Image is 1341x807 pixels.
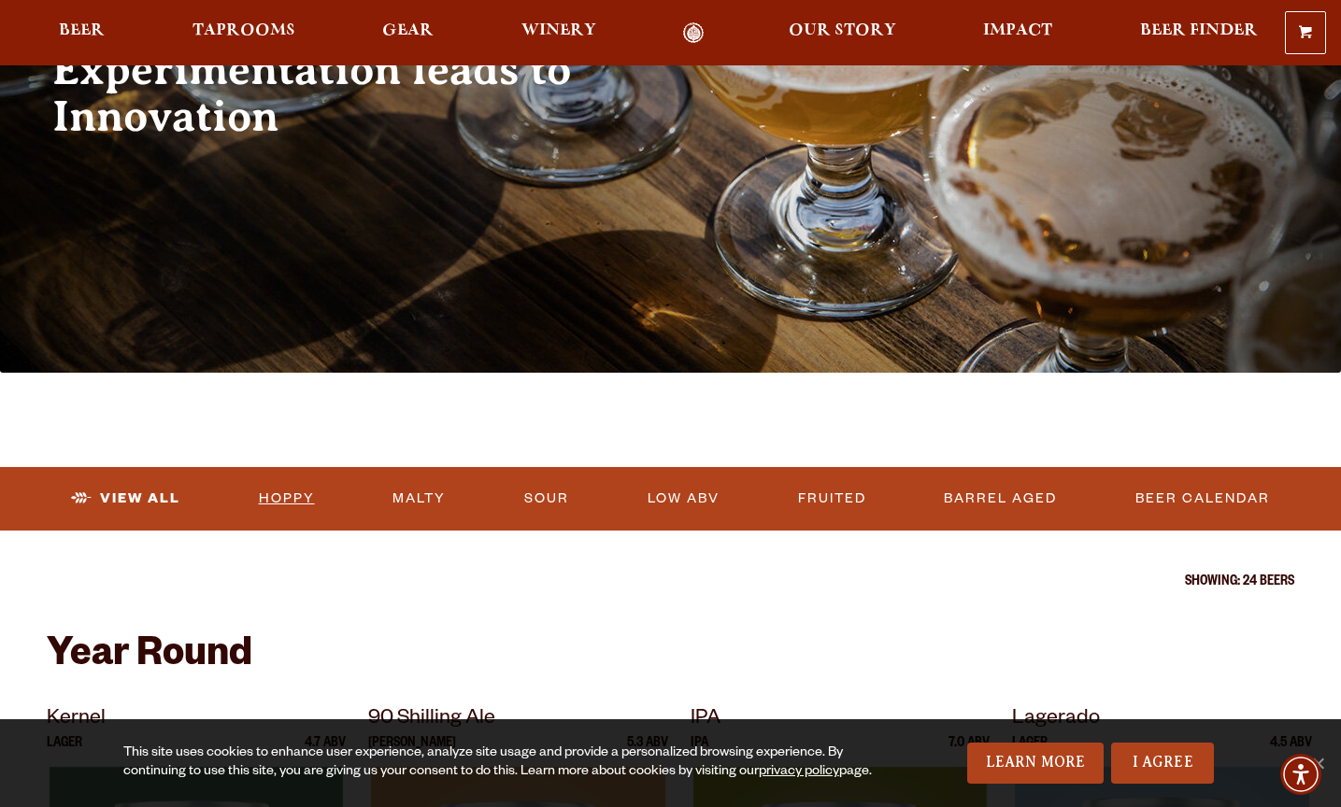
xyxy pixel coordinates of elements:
span: Taprooms [193,23,295,38]
a: Gear [370,22,446,44]
p: Lagerado [1012,703,1311,737]
div: This site uses cookies to enhance user experience, analyze site usage and provide a personalized ... [123,744,872,782]
p: 90 Shilling Ale [368,703,667,737]
a: Low ABV [640,477,727,520]
a: Malty [385,477,453,520]
a: I Agree [1111,743,1214,784]
a: Odell Home [658,22,728,44]
a: Learn More [967,743,1105,784]
h2: Year Round [47,635,1294,680]
a: Fruited [791,477,874,520]
a: Beer Finder [1128,22,1270,44]
a: Hoppy [251,477,322,520]
a: Sour [517,477,577,520]
span: Beer Finder [1140,23,1258,38]
p: Showing: 24 Beers [47,575,1294,590]
span: Gear [382,23,434,38]
h2: Experimentation leads to Innovation [52,47,635,140]
div: Accessibility Menu [1280,754,1321,795]
span: Our Story [789,23,896,38]
a: Barrel Aged [936,477,1064,520]
a: Our Story [777,22,908,44]
span: Impact [983,23,1052,38]
a: View All [64,477,188,520]
a: Winery [509,22,608,44]
p: Kernel [47,703,346,737]
a: Beer Calendar [1128,477,1277,520]
span: Beer [59,23,105,38]
a: Taprooms [180,22,307,44]
a: Impact [971,22,1064,44]
a: privacy policy [759,765,839,780]
p: IPA [691,703,990,737]
span: Winery [521,23,596,38]
a: Beer [47,22,117,44]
